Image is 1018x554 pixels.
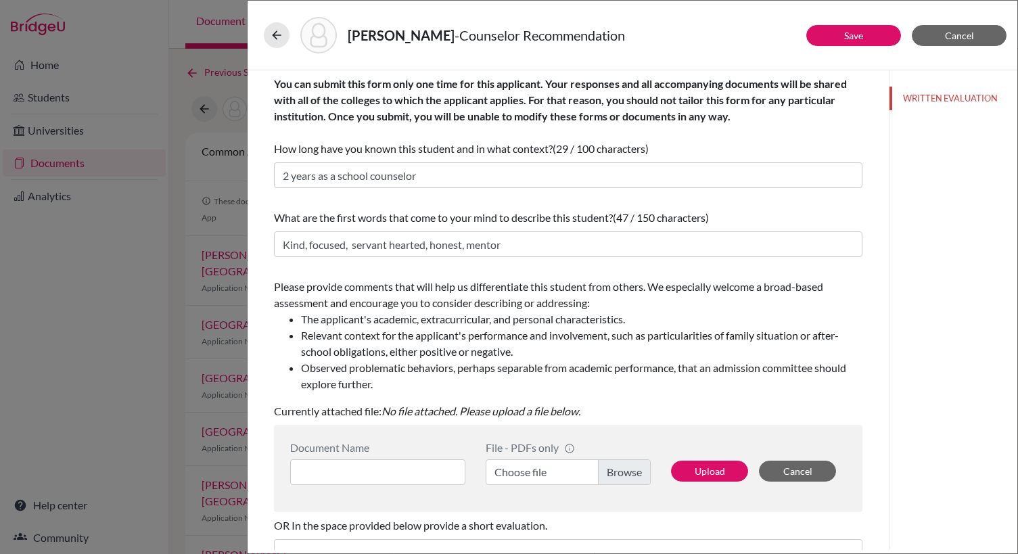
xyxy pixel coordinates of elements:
i: No file attached. Please upload a file below. [381,405,580,417]
span: - Counselor Recommendation [455,27,625,43]
span: How long have you known this student and in what context? [274,77,847,155]
span: info [564,443,575,454]
label: Choose file [486,459,651,485]
button: Cancel [759,461,836,482]
div: Currently attached file: [274,273,862,425]
div: File - PDFs only [486,441,651,454]
span: Please provide comments that will help us differentiate this student from others. We especially w... [274,280,862,392]
div: Document Name [290,441,465,454]
b: You can submit this form only one time for this applicant. Your responses and all accompanying do... [274,77,847,122]
span: What are the first words that come to your mind to describe this student? [274,211,613,224]
strong: [PERSON_NAME] [348,27,455,43]
li: The applicant's academic, extracurricular, and personal characteristics. [301,311,862,327]
span: OR In the space provided below provide a short evaluation. [274,519,547,532]
li: Relevant context for the applicant's performance and involvement, such as particularities of fami... [301,327,862,360]
button: WRITTEN EVALUATION [889,87,1017,110]
span: (47 / 150 characters) [613,211,709,224]
li: Observed problematic behaviors, perhaps separable from academic performance, that an admission co... [301,360,862,392]
button: Upload [671,461,748,482]
span: (29 / 100 characters) [553,142,649,155]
